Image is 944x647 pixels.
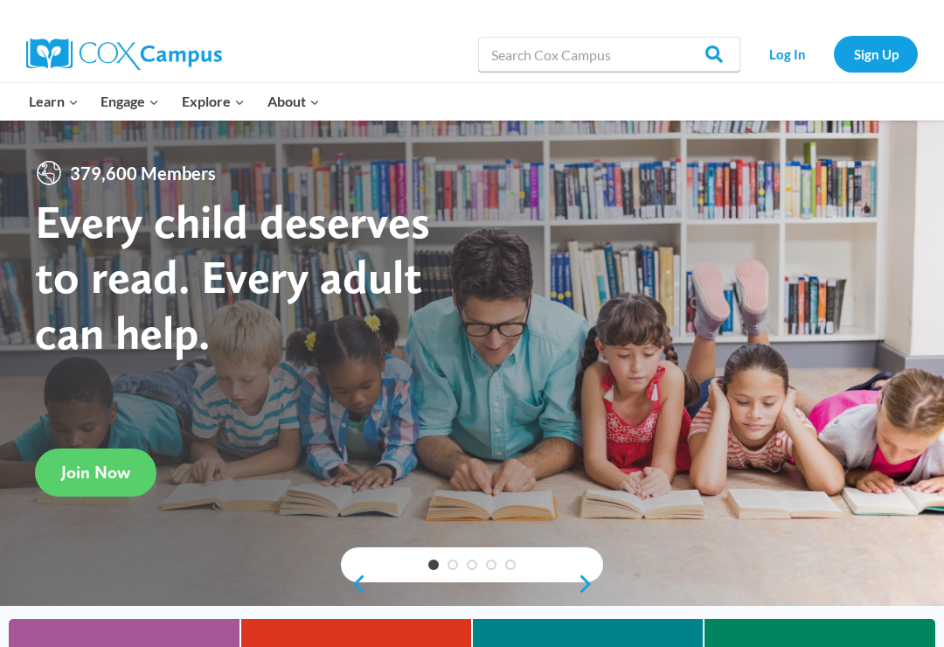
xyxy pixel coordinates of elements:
[428,560,439,570] a: 1
[577,574,603,595] a: next
[486,560,496,570] a: 4
[749,36,918,72] nav: Secondary Navigation
[63,159,223,187] span: 379,600 Members
[26,38,222,70] img: Cox Campus
[17,83,330,120] nav: Primary Navigation
[505,560,516,570] a: 5
[35,449,156,497] a: Join Now
[29,90,79,113] span: Learn
[834,36,918,72] a: Sign Up
[267,90,320,113] span: About
[341,574,367,595] a: previous
[61,462,130,483] span: Join Now
[101,90,159,113] span: Engage
[341,567,603,602] div: content slider buttons
[467,560,477,570] a: 3
[182,90,245,113] span: Explore
[478,37,740,72] input: Search Cox Campus
[35,193,430,360] strong: Every child deserves to read. Every adult can help.
[448,560,458,570] a: 2
[749,36,825,72] a: Log In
